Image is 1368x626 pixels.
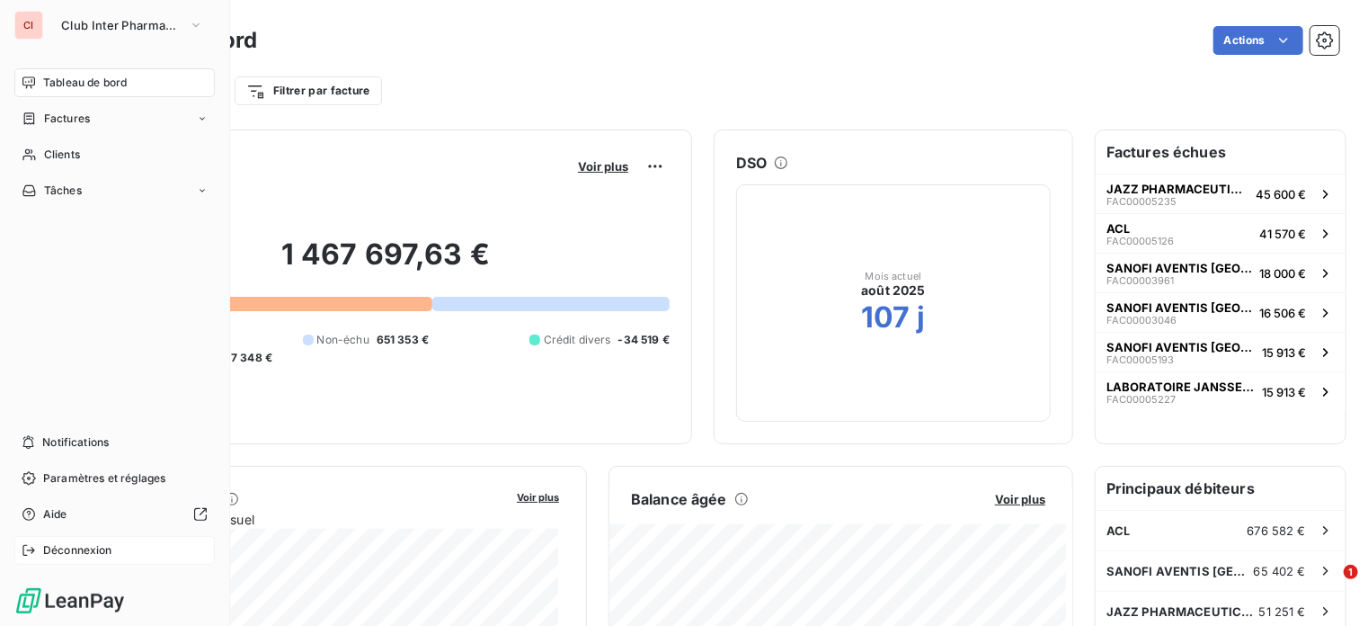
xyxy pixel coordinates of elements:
[1256,187,1306,201] span: 45 600 €
[14,104,215,133] a: Factures
[14,176,215,205] a: Tâches
[102,510,504,529] span: Chiffre d'affaires mensuel
[1106,315,1177,326] span: FAC00003046
[1106,275,1174,286] span: FAC00003961
[517,491,559,504] span: Voir plus
[1096,130,1346,174] h6: Factures échues
[918,300,926,335] h2: j
[1106,604,1259,619] span: JAZZ PHARMACEUTICALS [GEOGRAPHIC_DATA]
[43,470,165,487] span: Paramètres et réglages
[1106,196,1177,207] span: FAC00005235
[14,464,215,493] a: Paramètres et réglages
[1259,306,1306,320] span: 16 506 €
[1307,565,1350,608] iframe: Intercom live chat
[43,542,112,559] span: Déconnexion
[1248,523,1306,538] span: 676 582 €
[43,506,67,523] span: Aide
[1106,221,1130,236] span: ACL
[544,332,611,348] span: Crédit divers
[1106,394,1176,405] span: FAC00005227
[1106,300,1252,315] span: SANOFI AVENTIS [GEOGRAPHIC_DATA]
[44,147,80,163] span: Clients
[511,488,564,505] button: Voir plus
[1096,371,1346,411] button: LABORATOIRE JANSSEN-CILAG SAFAC0000522715 913 €
[736,152,767,174] h6: DSO
[631,488,727,510] h6: Balance âgée
[861,300,910,335] h2: 107
[1096,292,1346,332] button: SANOFI AVENTIS [GEOGRAPHIC_DATA]FAC0000304616 506 €
[1262,385,1306,399] span: 15 913 €
[990,491,1051,507] button: Voir plus
[1262,345,1306,360] span: 15 913 €
[14,68,215,97] a: Tableau de bord
[1106,182,1248,196] span: JAZZ PHARMACEUTICALS [GEOGRAPHIC_DATA]
[226,350,272,366] span: -7 348 €
[317,332,369,348] span: Non-échu
[1344,565,1358,579] span: 1
[14,586,126,615] img: Logo LeanPay
[573,158,634,174] button: Voir plus
[14,11,43,40] div: CI
[1106,380,1255,394] span: LABORATOIRE JANSSEN-CILAG SA
[377,332,429,348] span: 651 353 €
[1106,354,1174,365] span: FAC00005193
[44,183,82,199] span: Tâches
[235,76,382,105] button: Filtrer par facture
[14,140,215,169] a: Clients
[1106,236,1174,246] span: FAC00005126
[1106,261,1252,275] span: SANOFI AVENTIS [GEOGRAPHIC_DATA]
[1096,213,1346,253] button: ACLFAC0000512641 570 €
[1213,26,1303,55] button: Actions
[44,111,90,127] span: Factures
[1096,253,1346,292] button: SANOFI AVENTIS [GEOGRAPHIC_DATA]FAC0000396118 000 €
[1106,340,1255,354] span: SANOFI AVENTIS [GEOGRAPHIC_DATA]
[861,282,925,300] span: août 2025
[1106,523,1130,538] span: ACL
[1259,227,1306,241] span: 41 570 €
[61,18,182,32] span: Club Inter Pharmaceutique
[1096,467,1346,510] h6: Principaux débiteurs
[866,271,922,282] span: Mois actuel
[618,332,670,348] span: -34 519 €
[1259,266,1306,281] span: 18 000 €
[1096,332,1346,371] button: SANOFI AVENTIS [GEOGRAPHIC_DATA]FAC0000519315 913 €
[1259,604,1306,619] span: 51 251 €
[1106,564,1254,578] span: SANOFI AVENTIS [GEOGRAPHIC_DATA]
[14,500,215,529] a: Aide
[42,434,109,451] span: Notifications
[578,159,628,174] span: Voir plus
[102,237,670,291] h2: 1 467 697,63 €
[43,75,127,91] span: Tableau de bord
[1096,174,1346,213] button: JAZZ PHARMACEUTICALS [GEOGRAPHIC_DATA]FAC0000523545 600 €
[995,492,1045,506] span: Voir plus
[1254,564,1306,578] span: 65 402 €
